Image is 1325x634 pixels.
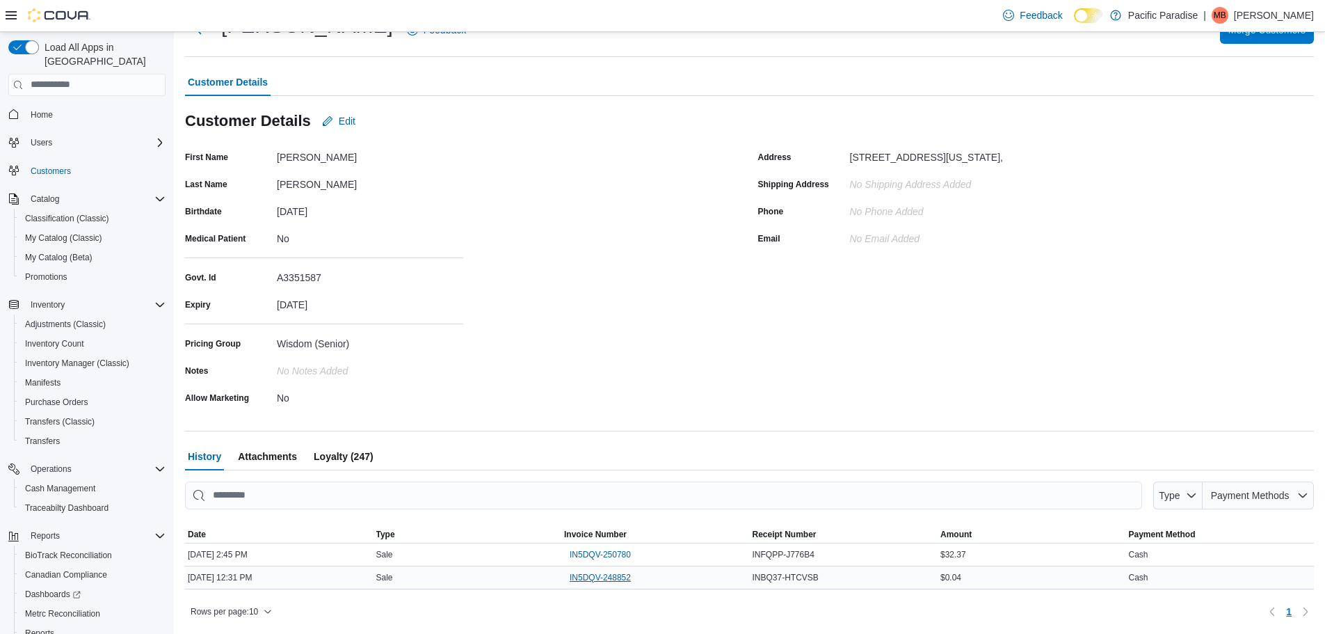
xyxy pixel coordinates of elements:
[19,374,66,391] a: Manifests
[850,173,1036,190] div: No Shipping Address added
[753,572,819,583] span: INBQ37-HTCVSB
[14,498,171,518] button: Traceabilty Dashboard
[19,480,166,497] span: Cash Management
[19,566,166,583] span: Canadian Compliance
[753,549,814,560] span: INFQPP-J776B4
[1280,601,1297,623] button: Page 1 of 1
[19,210,115,227] a: Classification (Classic)
[1297,603,1314,620] button: Next page
[753,529,817,540] span: Receipt Number
[850,146,1003,163] div: [STREET_ADDRESS][US_STATE],
[758,233,780,244] label: Email
[19,230,166,246] span: My Catalog (Classic)
[14,565,171,585] button: Canadian Compliance
[19,394,94,411] a: Purchase Orders
[25,461,77,477] button: Operations
[277,333,463,349] div: Wisdom (Senior)
[564,546,636,563] button: IN5DQV-250780
[3,133,171,152] button: Users
[1020,8,1062,22] span: Feedback
[14,354,171,373] button: Inventory Manager (Classic)
[1280,601,1297,623] ul: Pagination for table:
[14,334,171,354] button: Inventory Count
[1128,7,1198,24] p: Pacific Paradise
[25,358,129,369] span: Inventory Manager (Classic)
[185,365,208,377] label: Notes
[31,299,65,310] span: Inventory
[39,40,166,68] span: Load All Apps in [GEOGRAPHIC_DATA]
[19,566,113,583] a: Canadian Compliance
[31,109,53,120] span: Home
[25,191,166,207] span: Catalog
[25,163,77,180] a: Customers
[561,526,750,543] button: Invoice Number
[19,230,108,246] a: My Catalog (Classic)
[277,173,463,190] div: [PERSON_NAME]
[758,152,792,163] label: Address
[14,228,171,248] button: My Catalog (Classic)
[19,413,166,430] span: Transfers (Classic)
[25,106,166,123] span: Home
[19,413,100,430] a: Transfers (Classic)
[277,267,463,283] div: A3351587
[1074,23,1075,24] span: Dark Mode
[376,572,393,583] span: Sale
[19,480,101,497] a: Cash Management
[25,106,58,123] a: Home
[25,134,166,151] span: Users
[277,200,463,217] div: [DATE]
[1214,7,1226,24] span: MB
[1153,482,1203,509] button: Type
[19,210,166,227] span: Classification (Classic)
[19,500,166,516] span: Traceabilty Dashboard
[376,549,393,560] span: Sale
[19,547,166,564] span: BioTrack Reconciliation
[3,161,171,181] button: Customers
[25,589,81,600] span: Dashboards
[940,529,972,540] span: Amount
[374,526,562,543] button: Type
[25,338,84,349] span: Inventory Count
[25,502,109,514] span: Traceabilty Dashboard
[339,114,355,128] span: Edit
[25,377,61,388] span: Manifests
[3,104,171,125] button: Home
[14,248,171,267] button: My Catalog (Beta)
[25,134,58,151] button: Users
[238,443,297,470] span: Attachments
[1203,7,1206,24] p: |
[19,605,106,622] a: Metrc Reconciliation
[28,8,90,22] img: Cova
[191,606,258,617] span: Rows per page : 10
[1212,7,1228,24] div: Michael Bettencourt
[19,433,65,450] a: Transfers
[25,397,88,408] span: Purchase Orders
[758,206,784,217] label: Phone
[185,152,228,163] label: First Name
[19,269,166,285] span: Promotions
[938,526,1126,543] button: Amount
[1074,8,1103,23] input: Dark Mode
[25,213,109,224] span: Classification (Classic)
[314,443,374,470] span: Loyalty (247)
[25,232,102,244] span: My Catalog (Classic)
[185,272,216,283] label: Govt. Id
[19,316,166,333] span: Adjustments (Classic)
[25,416,95,427] span: Transfers (Classic)
[25,483,95,494] span: Cash Management
[25,461,166,477] span: Operations
[25,608,100,619] span: Metrc Reconciliation
[14,431,171,451] button: Transfers
[3,526,171,546] button: Reports
[31,166,71,177] span: Customers
[25,528,166,544] span: Reports
[19,547,118,564] a: BioTrack Reconciliation
[14,393,171,412] button: Purchase Orders
[19,374,166,391] span: Manifests
[25,296,166,313] span: Inventory
[1126,526,1315,543] button: Payment Method
[3,189,171,209] button: Catalog
[25,436,60,447] span: Transfers
[185,113,311,129] h3: Customer Details
[19,316,111,333] a: Adjustments (Classic)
